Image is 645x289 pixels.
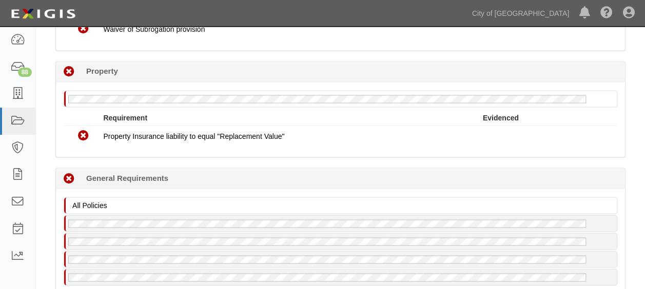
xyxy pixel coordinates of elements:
[64,198,620,206] a: All Policies
[8,5,79,23] img: logo-5460c22ac91f19d4615b14bd174203de0afe785f0fc80cf4dbbc73dc1793850b.png
[103,25,205,33] span: Waiver of Subrogation provision
[86,66,118,76] b: Property
[64,67,74,77] i: Non-Compliant 94 days (since 06/01/2025)
[78,130,89,141] i: Non-Compliant
[467,3,574,24] a: City of [GEOGRAPHIC_DATA]
[72,200,614,210] p: All Policies
[483,113,519,121] strong: Evidenced
[86,172,168,183] b: General Requirements
[103,132,284,140] span: Property Insurance liability to equal "Replacement Value"
[64,173,74,184] i: Non-Compliant 95 days (since 05/31/2025)
[103,113,147,121] strong: Requirement
[78,24,89,34] i: Non-Compliant
[600,7,613,19] i: Help Center - Complianz
[18,68,32,77] div: 88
